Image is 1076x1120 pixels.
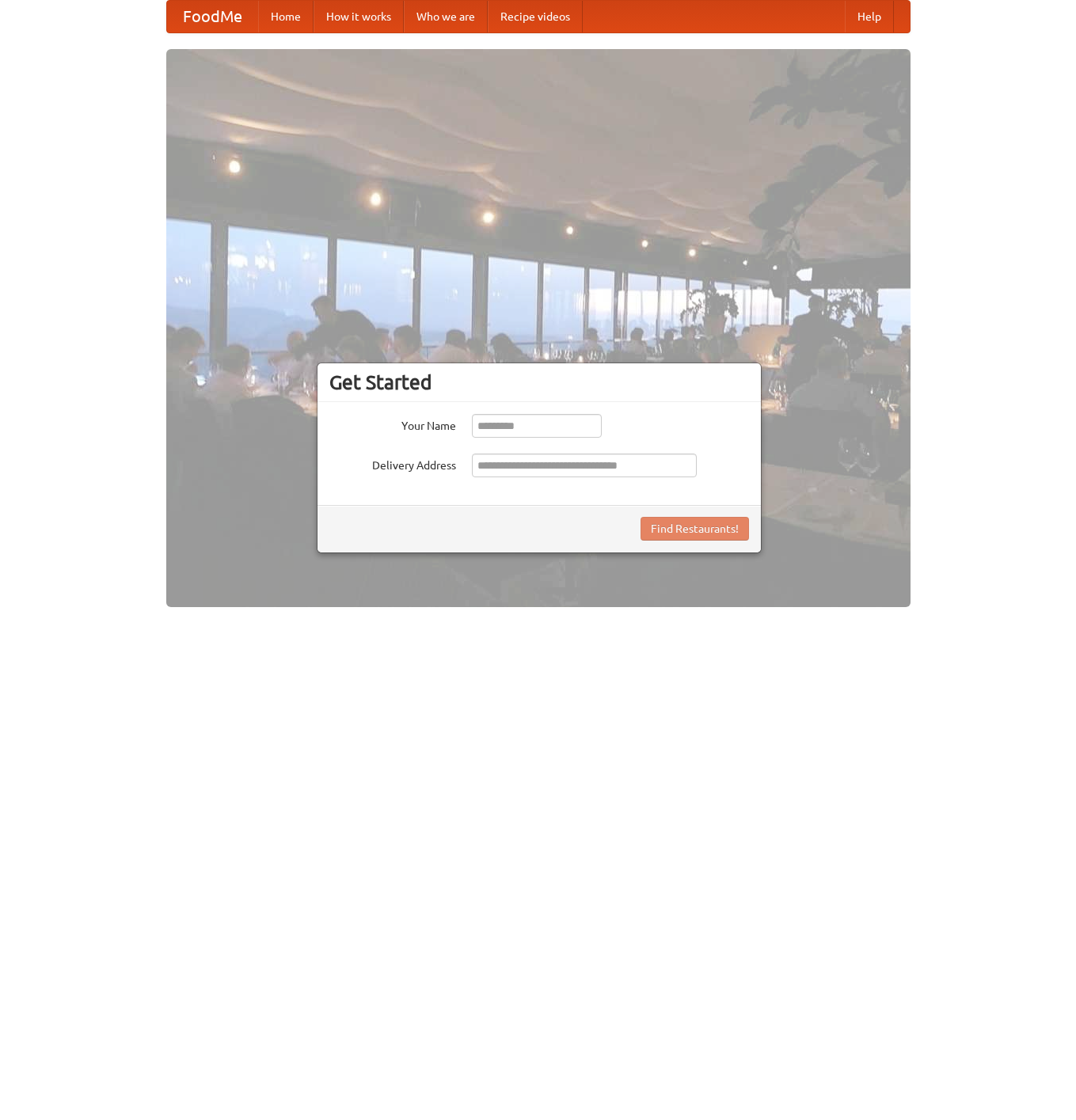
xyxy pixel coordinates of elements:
[329,370,749,394] h3: Get Started
[845,1,894,32] a: Help
[641,517,749,541] button: Find Restaurants!
[329,454,456,473] label: Delivery Address
[258,1,314,32] a: Home
[329,414,456,434] label: Your Name
[167,1,258,32] a: FoodMe
[314,1,404,32] a: How it works
[404,1,488,32] a: Who we are
[488,1,583,32] a: Recipe videos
